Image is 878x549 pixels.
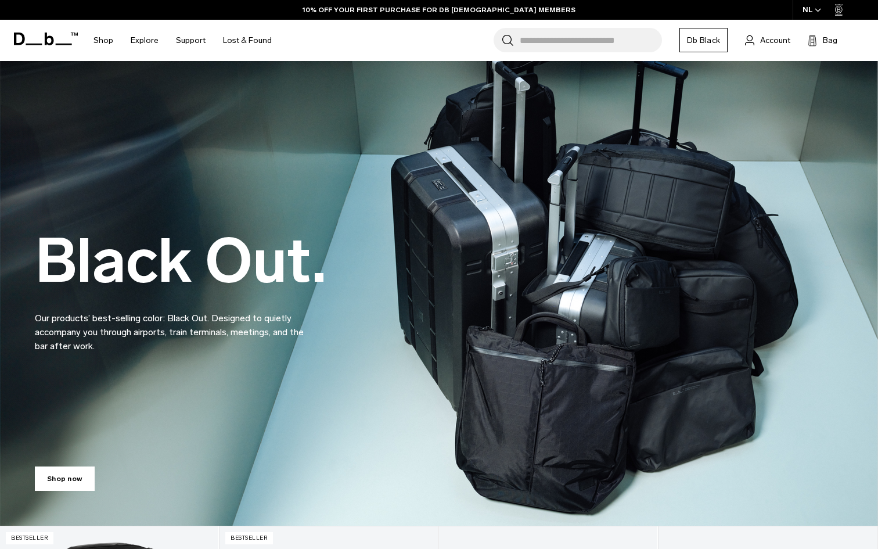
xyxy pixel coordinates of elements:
[93,20,113,61] a: Shop
[808,33,837,47] button: Bag
[223,20,272,61] a: Lost & Found
[85,20,280,61] nav: Main Navigation
[35,297,314,353] p: Our products’ best-selling color: Black Out. Designed to quietly accompany you through airports, ...
[679,28,728,52] a: Db Black
[176,20,206,61] a: Support
[6,532,53,544] p: Bestseller
[760,34,790,46] span: Account
[131,20,159,61] a: Explore
[303,5,575,15] a: 10% OFF YOUR FIRST PURCHASE FOR DB [DEMOGRAPHIC_DATA] MEMBERS
[35,231,326,292] h2: Black Out.
[225,532,273,544] p: Bestseller
[35,467,95,491] a: Shop now
[823,34,837,46] span: Bag
[745,33,790,47] a: Account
